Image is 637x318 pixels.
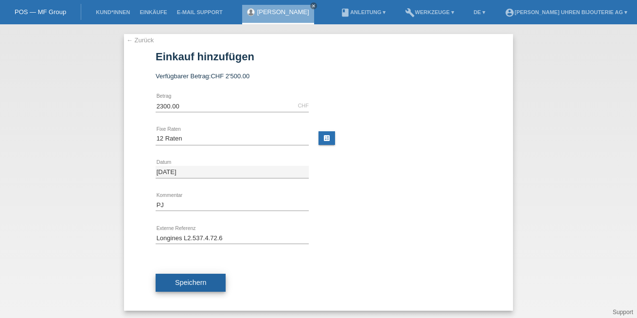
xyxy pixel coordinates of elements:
a: bookAnleitung ▾ [336,9,390,15]
span: Speichern [175,279,206,286]
a: calculate [318,131,335,145]
a: Kund*innen [91,9,135,15]
i: close [311,3,316,8]
i: build [405,8,415,18]
i: account_circle [505,8,514,18]
i: calculate [323,134,331,142]
a: Einkäufe [135,9,172,15]
h1: Einkauf hinzufügen [156,51,481,63]
div: Verfügbarer Betrag: [156,72,481,80]
a: POS — MF Group [15,8,66,16]
span: CHF 2'500.00 [211,72,249,80]
a: E-Mail Support [172,9,228,15]
a: close [310,2,317,9]
a: account_circle[PERSON_NAME] Uhren Bijouterie AG ▾ [500,9,632,15]
a: buildWerkzeuge ▾ [400,9,459,15]
i: book [340,8,350,18]
a: [PERSON_NAME] [257,8,309,16]
button: Speichern [156,274,226,292]
div: CHF [298,103,309,108]
a: Support [613,309,633,316]
a: ← Zurück [126,36,154,44]
a: DE ▾ [469,9,490,15]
